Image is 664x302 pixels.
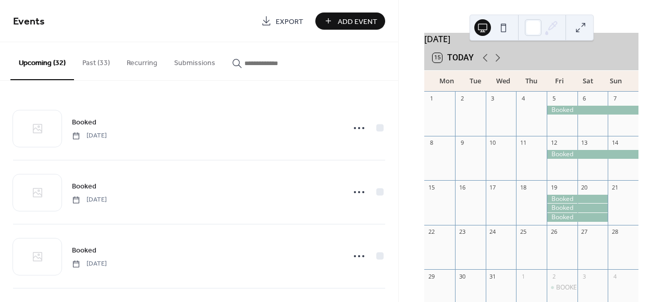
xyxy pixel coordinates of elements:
[550,228,558,236] div: 26
[13,11,45,32] span: Events
[461,71,489,92] div: Tue
[550,272,558,280] div: 2
[424,33,638,45] div: [DATE]
[519,183,527,191] div: 18
[547,213,608,222] div: Booked
[519,95,527,103] div: 4
[427,139,435,147] div: 8
[72,131,107,141] span: [DATE]
[581,95,588,103] div: 6
[519,228,527,236] div: 25
[611,95,619,103] div: 7
[547,106,638,115] div: Booked
[315,12,385,30] button: Add Event
[489,95,497,103] div: 3
[429,51,477,65] button: 15Today
[547,283,577,292] div: BOOKED
[72,117,96,128] span: Booked
[427,95,435,103] div: 1
[458,95,466,103] div: 2
[547,195,608,204] div: Booked
[72,181,96,192] span: Booked
[611,228,619,236] div: 28
[611,272,619,280] div: 4
[72,195,107,205] span: [DATE]
[253,12,311,30] a: Export
[72,180,96,192] a: Booked
[550,183,558,191] div: 19
[166,42,224,79] button: Submissions
[338,16,377,27] span: Add Event
[427,183,435,191] div: 15
[550,95,558,103] div: 5
[574,71,602,92] div: Sat
[581,139,588,147] div: 13
[489,183,497,191] div: 17
[547,204,608,212] div: Booked
[72,245,96,256] span: Booked
[458,183,466,191] div: 16
[556,283,582,292] div: BOOKED
[602,71,630,92] div: Sun
[427,272,435,280] div: 29
[518,71,546,92] div: Thu
[72,116,96,128] a: Booked
[581,228,588,236] div: 27
[427,228,435,236] div: 22
[10,42,74,80] button: Upcoming (32)
[546,71,574,92] div: Fri
[489,272,497,280] div: 31
[458,228,466,236] div: 23
[72,244,96,256] a: Booked
[276,16,303,27] span: Export
[611,183,619,191] div: 21
[118,42,166,79] button: Recurring
[74,42,118,79] button: Past (33)
[581,183,588,191] div: 20
[519,272,527,280] div: 1
[547,150,638,159] div: Booked
[519,139,527,147] div: 11
[489,228,497,236] div: 24
[458,272,466,280] div: 30
[433,71,461,92] div: Mon
[489,71,518,92] div: Wed
[550,139,558,147] div: 12
[458,139,466,147] div: 9
[72,259,107,269] span: [DATE]
[611,139,619,147] div: 14
[489,139,497,147] div: 10
[581,272,588,280] div: 3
